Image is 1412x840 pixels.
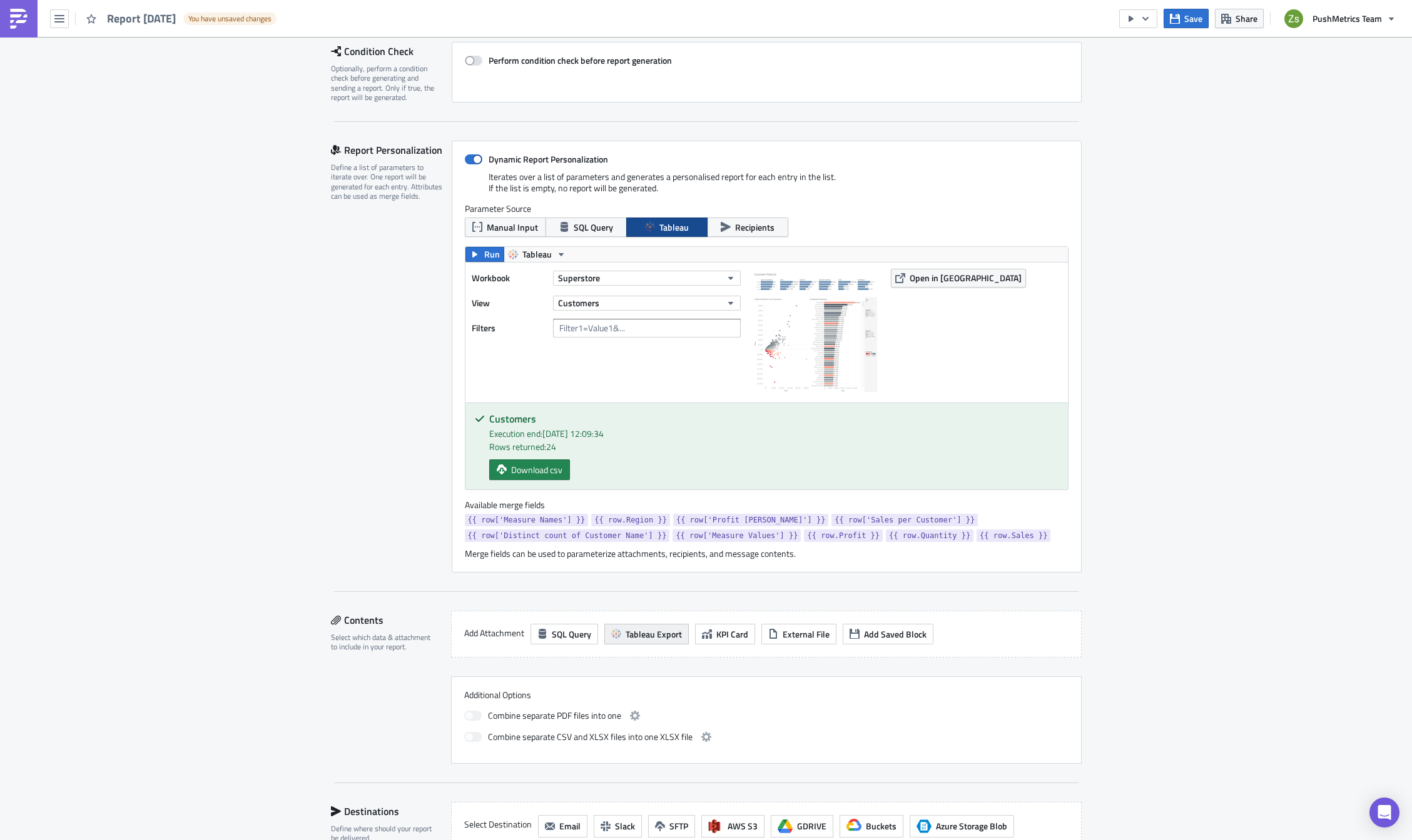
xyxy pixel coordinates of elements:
strong: Dynamic Report Personalization [489,152,608,166]
a: {{ row['Profit [PERSON_NAME]'] }} [673,514,828,526]
label: Workbook [472,269,547,287]
span: Save [1184,12,1202,25]
label: Available merge fields [465,499,559,511]
button: PushMetrics Team [1277,5,1403,32]
button: Tableau Export [604,624,689,644]
span: Buckets [866,819,896,832]
a: {{ row['Sales per Customer'] }} [831,514,978,526]
button: GDRIVE [771,815,833,837]
div: Optionally, perform a condition check before generating and sending a report. Only if true, the r... [331,64,444,102]
div: Open Intercom Messenger [1369,797,1399,827]
button: Buckets [840,815,903,837]
button: Email [538,815,587,837]
span: KPI Card [716,627,748,641]
div: Contents [331,611,437,629]
span: {{ row['Distinct count of Customer Name'] }} [468,529,667,542]
button: Open in [GEOGRAPHIC_DATA] [891,269,1026,287]
div: Destinations [331,802,437,821]
div: Select which data & attachment to include in your report. [331,632,437,652]
span: Superstore [558,271,600,284]
span: Slack [615,819,635,832]
button: Tableau [504,247,571,262]
div: Define a list of parameters to iterate over. One report will be generated for each entry. Attribu... [331,162,444,201]
button: Slack [594,815,642,837]
span: Run [484,247,500,262]
button: KPI Card [695,624,755,644]
button: SFTP [648,815,695,837]
span: Report [DATE] [107,11,177,26]
div: Iterates over a list of parameters and generates a personalised report for each entry in the list... [465,171,1069,203]
span: {{ row['Measure Values'] }} [676,529,798,542]
button: Tableau [626,217,708,237]
span: SQL Query [552,627,591,641]
label: View [472,294,547,312]
span: {{ row['Profit [PERSON_NAME]'] }} [676,514,825,526]
div: Execution end: [DATE] 12:09:34 [489,427,1059,440]
label: Select Destination [464,815,532,834]
button: Share [1215,9,1264,28]
button: Run [465,247,504,262]
a: {{ row['Measure Names'] }} [465,514,589,526]
span: Combine separate PDF files into one [488,708,621,723]
button: Recipients [707,217,788,237]
button: Superstore [553,271,741,286]
a: {{ row.Sales }} [977,529,1050,542]
span: {{ row.Sales }} [980,529,1047,542]
span: Add Saved Block [864,627,927,641]
a: {{ row['Distinct count of Customer Name'] }} [465,529,670,542]
span: Azure Storage Blob [917,819,932,834]
span: Email [559,819,581,832]
strong: Perform condition check before report generation [489,54,672,67]
span: Download csv [511,463,562,476]
img: PushMetrics [9,9,29,29]
div: Merge fields can be used to parameterize attachments, recipients, and message contents. [465,548,1069,559]
span: {{ row.Profit }} [807,529,880,542]
span: {{ row.Quantity }} [889,529,970,542]
span: You have unsaved changes [188,14,272,24]
button: Manual Input [465,217,546,237]
a: {{ row.Region }} [591,514,670,526]
button: SQL Query [531,624,598,644]
div: Condition Check [331,42,452,61]
span: {{ row['Measure Names'] }} [468,514,586,526]
button: Customers [553,296,741,311]
button: Add Saved Block [843,624,933,644]
a: {{ row.Profit }} [804,529,883,542]
button: External File [761,624,836,644]
button: AWS S3 [701,815,764,837]
span: Tableau [659,221,689,234]
span: Recipients [735,221,775,234]
label: Additional Options [464,689,1069,701]
button: SQL Query [546,217,627,237]
label: Add Attachment [464,624,524,642]
span: SQL Query [574,221,613,234]
div: Rows returned: 24 [489,440,1059,453]
span: External File [783,627,830,641]
span: Manual Input [487,221,538,234]
label: Filters [472,319,547,337]
button: Save [1164,9,1209,28]
span: Tableau [522,247,552,262]
span: Tableau Export [626,627,682,641]
span: SFTP [669,819,688,832]
a: {{ row['Measure Values'] }} [673,529,801,542]
img: Avatar [1283,8,1304,29]
span: {{ row['Sales per Customer'] }} [835,514,975,526]
label: Parameter Source [465,203,1069,214]
img: View Image [753,269,878,394]
a: {{ row.Quantity }} [886,529,973,542]
button: Azure Storage BlobAzure Storage Blob [910,815,1014,837]
span: {{ row.Region }} [594,514,667,526]
input: Filter1=Value1&... [553,319,741,337]
span: Customers [558,296,599,309]
span: Combine separate CSV and XLSX files into one XLSX file [488,729,693,744]
span: Share [1236,12,1257,25]
span: PushMetrics Team [1313,12,1382,25]
span: GDRIVE [797,819,826,832]
h5: Customers [489,414,1059,424]
span: Open in [GEOGRAPHIC_DATA] [910,271,1022,284]
span: Azure Storage Blob [936,819,1007,832]
a: Download csv [489,459,570,480]
span: AWS S3 [728,819,758,832]
div: Report Personalization [331,141,452,159]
